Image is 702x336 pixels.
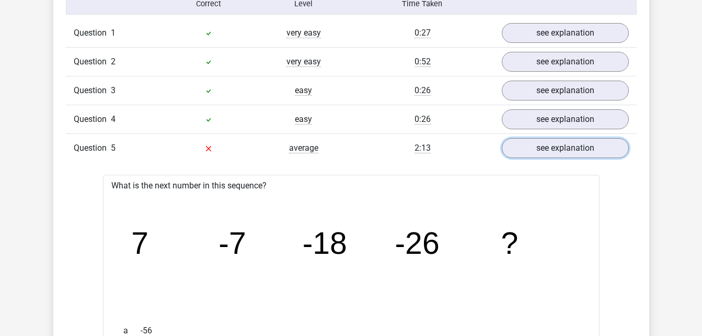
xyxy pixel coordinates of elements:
[415,85,431,96] span: 0:26
[415,57,431,67] span: 0:52
[131,227,148,261] tspan: 7
[74,55,111,68] span: Question
[415,143,431,153] span: 2:13
[289,143,318,153] span: average
[286,57,321,67] span: very easy
[286,28,321,38] span: very easy
[502,23,629,43] a: see explanation
[415,28,431,38] span: 0:27
[295,114,312,125] span: easy
[111,143,116,153] span: 5
[218,227,246,261] tspan: -7
[74,84,111,97] span: Question
[111,114,116,124] span: 4
[502,138,629,158] a: see explanation
[395,227,440,261] tspan: -26
[111,57,116,66] span: 2
[74,113,111,126] span: Question
[295,85,312,96] span: easy
[502,81,629,100] a: see explanation
[111,28,116,38] span: 1
[74,142,111,154] span: Question
[502,227,519,261] tspan: ?
[502,52,629,72] a: see explanation
[303,227,347,261] tspan: -18
[502,109,629,129] a: see explanation
[415,114,431,125] span: 0:26
[74,27,111,39] span: Question
[111,85,116,95] span: 3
